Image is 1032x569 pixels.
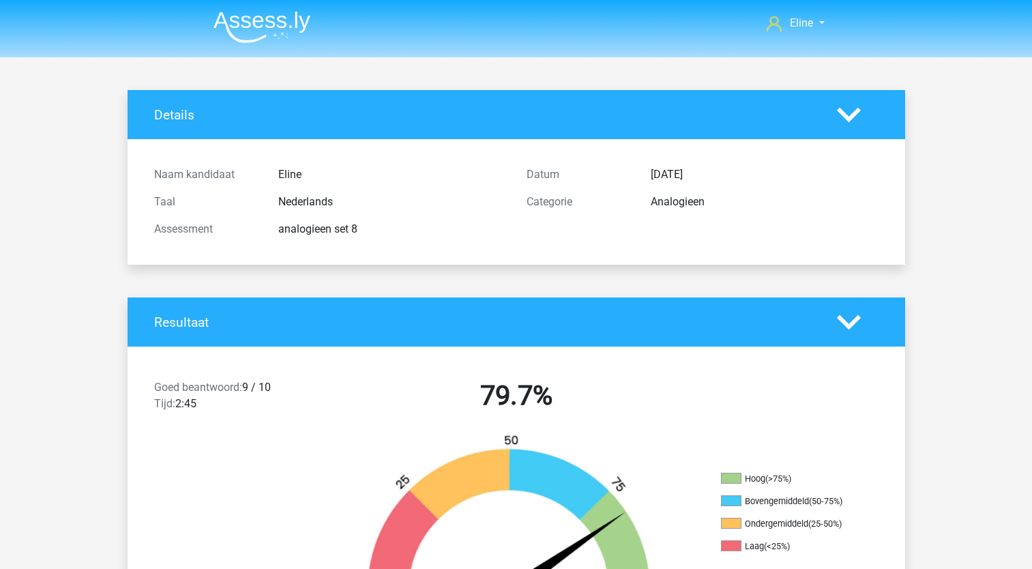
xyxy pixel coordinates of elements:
[154,381,242,394] span: Goed beantwoord:
[761,15,829,31] a: Eline
[721,540,857,553] li: Laag
[640,166,889,183] div: [DATE]
[808,519,842,529] div: (25-50%)
[721,518,857,530] li: Ondergemiddeld
[340,379,692,412] h2: 79.7%
[516,166,640,183] div: Datum
[154,315,816,330] h4: Resultaat
[765,473,791,484] div: (>75%)
[268,221,516,237] div: analogieen set 8
[721,473,857,485] li: Hoog
[144,194,268,210] div: Taal
[809,496,842,506] div: (50-75%)
[640,194,889,210] div: Analogieen
[268,166,516,183] div: Eline
[268,194,516,210] div: Nederlands
[154,397,175,410] span: Tijd:
[154,107,816,123] h4: Details
[721,495,857,508] li: Bovengemiddeld
[764,541,790,551] div: (<25%)
[213,11,310,43] img: Assessly
[144,379,330,418] div: 9 / 10 2:45
[144,221,268,237] div: Assessment
[790,16,813,29] span: Eline
[144,166,268,183] div: Naam kandidaat
[516,194,640,210] div: Categorie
